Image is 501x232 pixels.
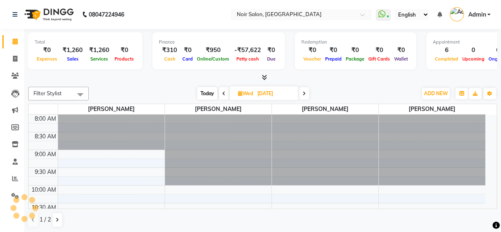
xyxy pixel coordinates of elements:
span: Cash [162,56,177,62]
span: Voucher [301,56,323,62]
div: Finance [159,39,278,46]
span: Wed [236,90,255,96]
span: [PERSON_NAME] [58,104,165,114]
div: 8:30 AM [33,132,58,141]
div: ₹0 [180,46,195,55]
span: Card [180,56,195,62]
span: Expenses [35,56,59,62]
b: 08047224946 [89,3,124,26]
div: ₹310 [159,46,180,55]
span: Prepaid [323,56,344,62]
img: Admin [450,7,464,21]
div: 8:00 AM [33,115,58,123]
div: ₹1,260 [59,46,86,55]
div: ₹0 [366,46,392,55]
div: ₹1,260 [86,46,113,55]
span: Filter Stylist [33,90,62,96]
div: 10:30 AM [30,203,58,212]
span: Petty cash [234,56,261,62]
span: Due [265,56,278,62]
div: 10:00 AM [30,186,58,194]
span: [PERSON_NAME] [272,104,378,114]
span: Gift Cards [366,56,392,62]
span: Upcoming [460,56,486,62]
span: [PERSON_NAME] [379,104,486,114]
div: Redemption [301,39,410,46]
div: ₹0 [344,46,366,55]
span: [PERSON_NAME] [165,104,271,114]
div: ₹0 [323,46,344,55]
div: ₹0 [113,46,136,55]
div: 9:00 AM [33,150,58,159]
div: 9:30 AM [33,168,58,176]
button: ADD NEW [422,88,450,99]
span: Package [344,56,366,62]
input: 2025-10-08 [255,88,295,100]
div: ₹0 [35,46,59,55]
div: 0 [460,46,486,55]
div: ₹950 [195,46,231,55]
span: Products [113,56,136,62]
span: 1 / 2 [40,215,51,224]
span: Admin [468,10,486,19]
div: ₹0 [301,46,323,55]
span: Today [197,87,217,100]
div: Total [35,39,136,46]
img: logo [21,3,76,26]
span: Online/Custom [195,56,231,62]
span: Wallet [392,56,410,62]
div: ₹0 [264,46,278,55]
div: 6 [433,46,460,55]
span: Completed [433,56,460,62]
span: Services [88,56,110,62]
span: ADD NEW [424,90,448,96]
span: Sales [65,56,81,62]
div: -₹57,622 [231,46,264,55]
div: ₹0 [392,46,410,55]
